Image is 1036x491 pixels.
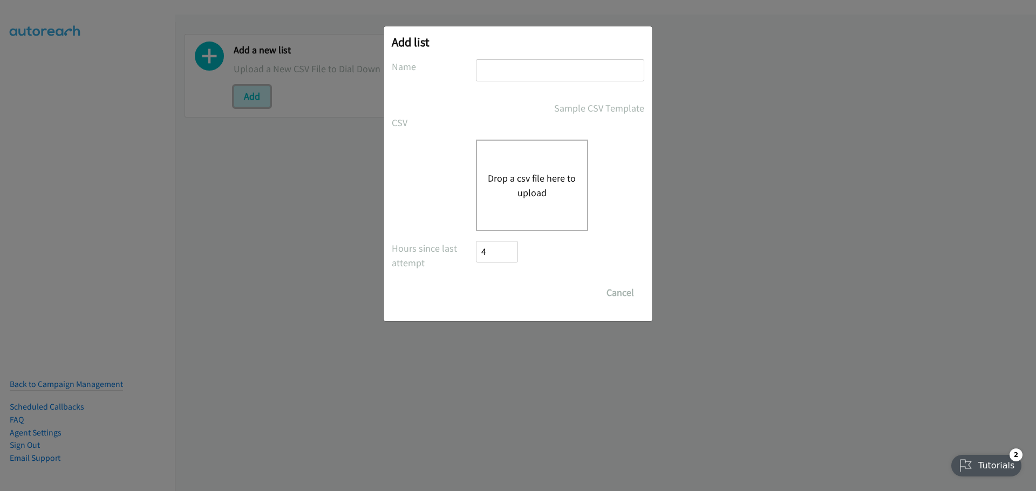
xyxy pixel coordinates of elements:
[392,34,644,50] h2: Add list
[554,101,644,115] a: Sample CSV Template
[945,444,1028,483] iframe: Checklist
[392,59,476,74] label: Name
[392,115,476,130] label: CSV
[488,171,576,200] button: Drop a csv file here to upload
[596,282,644,303] button: Cancel
[392,241,476,270] label: Hours since last attempt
